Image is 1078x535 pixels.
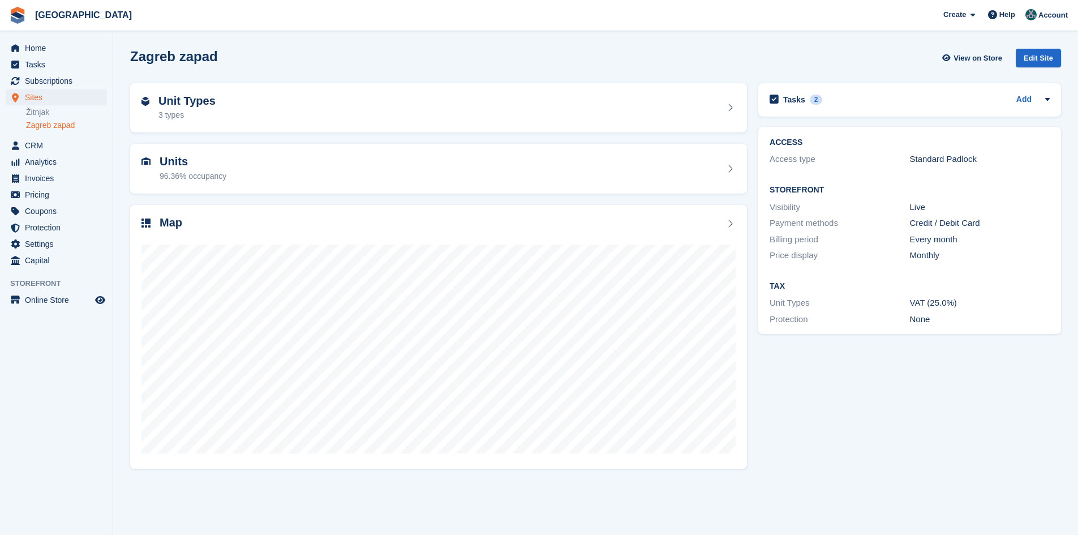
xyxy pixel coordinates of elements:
[141,219,151,228] img: map-icn-33ee37083ee616e46c38cad1a60f524a97daa1e2b2c8c0bc3eb3415660979fc1.svg
[770,313,909,326] div: Protection
[158,95,216,108] h2: Unit Types
[130,49,218,64] h2: Zagreb zapad
[770,138,1050,147] h2: ACCESS
[25,203,93,219] span: Coupons
[31,6,136,24] a: [GEOGRAPHIC_DATA]
[25,252,93,268] span: Capital
[26,107,107,118] a: Žitnjak
[6,236,107,252] a: menu
[1038,10,1068,21] span: Account
[770,249,909,262] div: Price display
[130,205,747,469] a: Map
[25,236,93,252] span: Settings
[910,233,1050,246] div: Every month
[1025,9,1037,20] img: Željko Gobac
[6,292,107,308] a: menu
[141,97,149,106] img: unit-type-icn-2b2737a686de81e16bb02015468b77c625bbabd49415b5ef34ead5e3b44a266d.svg
[910,313,1050,326] div: None
[9,7,26,24] img: stora-icon-8386f47178a22dfd0bd8f6a31ec36ba5ce8667c1dd55bd0f319d3a0aa187defe.svg
[940,49,1007,67] a: View on Store
[25,187,93,203] span: Pricing
[158,109,216,121] div: 3 types
[130,83,747,133] a: Unit Types 3 types
[25,220,93,236] span: Protection
[770,282,1050,291] h2: Tax
[25,292,93,308] span: Online Store
[6,73,107,89] a: menu
[770,217,909,230] div: Payment methods
[160,170,226,182] div: 96.36% occupancy
[25,89,93,105] span: Sites
[770,233,909,246] div: Billing period
[130,144,747,194] a: Units 96.36% occupancy
[6,57,107,72] a: menu
[25,40,93,56] span: Home
[770,297,909,310] div: Unit Types
[783,95,805,105] h2: Tasks
[6,252,107,268] a: menu
[1016,93,1032,106] a: Add
[25,154,93,170] span: Analytics
[10,278,113,289] span: Storefront
[160,155,226,168] h2: Units
[1016,49,1061,67] div: Edit Site
[6,138,107,153] a: menu
[6,154,107,170] a: menu
[25,138,93,153] span: CRM
[25,170,93,186] span: Invoices
[910,217,1050,230] div: Credit / Debit Card
[999,9,1015,20] span: Help
[25,57,93,72] span: Tasks
[770,153,909,166] div: Access type
[770,186,1050,195] h2: Storefront
[25,73,93,89] span: Subscriptions
[943,9,966,20] span: Create
[954,53,1002,64] span: View on Store
[6,89,107,105] a: menu
[910,249,1050,262] div: Monthly
[6,170,107,186] a: menu
[910,297,1050,310] div: VAT (25.0%)
[6,187,107,203] a: menu
[6,40,107,56] a: menu
[141,157,151,165] img: unit-icn-7be61d7bf1b0ce9d3e12c5938cc71ed9869f7b940bace4675aadf7bd6d80202e.svg
[6,220,107,236] a: menu
[1016,49,1061,72] a: Edit Site
[93,293,107,307] a: Preview store
[810,95,823,105] div: 2
[160,216,182,229] h2: Map
[26,120,107,131] a: Zagreb zapad
[910,153,1050,166] div: Standard Padlock
[770,201,909,214] div: Visibility
[6,203,107,219] a: menu
[910,201,1050,214] div: Live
